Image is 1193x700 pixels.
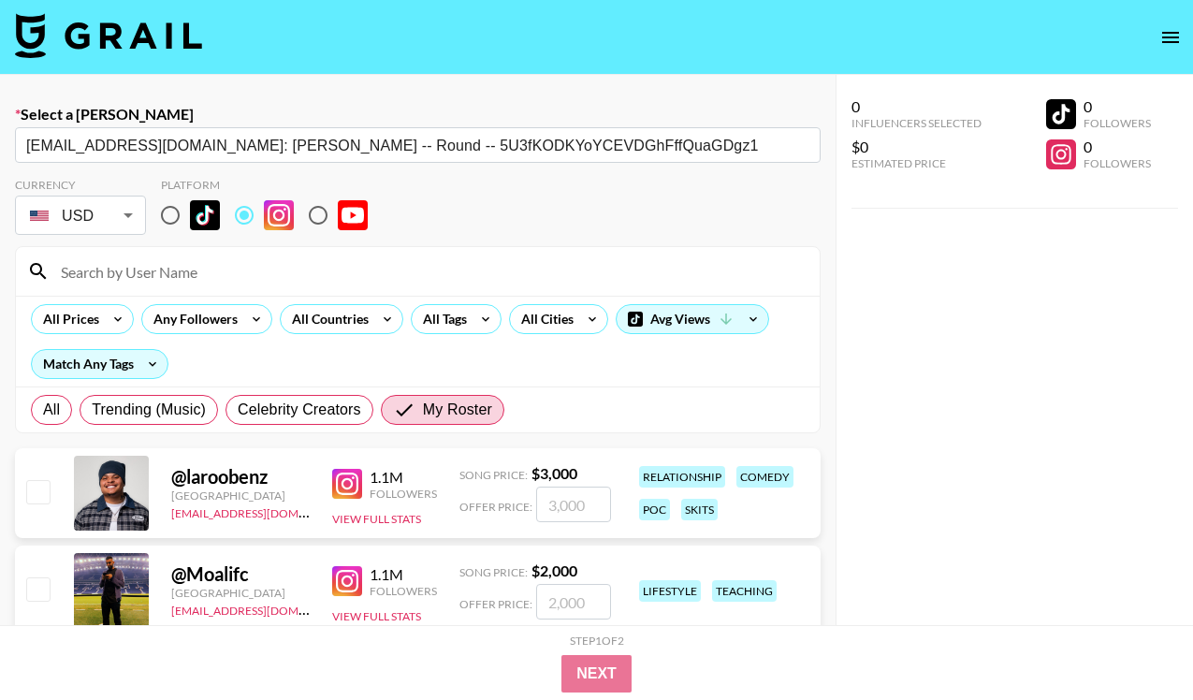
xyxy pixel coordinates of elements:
[1152,19,1189,56] button: open drawer
[510,305,577,333] div: All Cities
[370,468,437,487] div: 1.1M
[161,178,383,192] div: Platform
[459,500,532,514] span: Offer Price:
[536,584,611,620] input: 2,000
[190,200,220,230] img: TikTok
[50,256,808,286] input: Search by User Name
[332,609,421,623] button: View Full Stats
[531,561,577,579] strong: $ 2,000
[536,487,611,522] input: 3,000
[171,586,310,600] div: [GEOGRAPHIC_DATA]
[712,580,777,602] div: teaching
[370,487,437,501] div: Followers
[332,566,362,596] img: Instagram
[1084,138,1151,156] div: 0
[171,600,359,618] a: [EMAIL_ADDRESS][DOMAIN_NAME]
[851,97,982,116] div: 0
[1084,116,1151,130] div: Followers
[736,466,793,488] div: comedy
[459,565,528,579] span: Song Price:
[92,399,206,421] span: Trending (Music)
[1084,156,1151,170] div: Followers
[531,464,577,482] strong: $ 3,000
[15,105,821,124] label: Select a [PERSON_NAME]
[332,512,421,526] button: View Full Stats
[459,468,528,482] span: Song Price:
[171,465,310,489] div: @ laroobenz
[639,580,701,602] div: lifestyle
[370,584,437,598] div: Followers
[459,597,532,611] span: Offer Price:
[851,156,982,170] div: Estimated Price
[639,499,670,520] div: poc
[15,178,146,192] div: Currency
[264,200,294,230] img: Instagram
[423,399,492,421] span: My Roster
[332,469,362,499] img: Instagram
[851,138,982,156] div: $0
[15,13,202,58] img: Grail Talent
[338,200,368,230] img: YouTube
[617,305,768,333] div: Avg Views
[370,565,437,584] div: 1.1M
[238,399,361,421] span: Celebrity Creators
[43,399,60,421] span: All
[561,655,632,693] button: Next
[171,503,359,520] a: [EMAIL_ADDRESS][DOMAIN_NAME]
[281,305,372,333] div: All Countries
[32,350,167,378] div: Match Any Tags
[681,499,718,520] div: skits
[171,562,310,586] div: @ Moalifc
[851,116,982,130] div: Influencers Selected
[412,305,471,333] div: All Tags
[32,305,103,333] div: All Prices
[142,305,241,333] div: Any Followers
[1084,97,1151,116] div: 0
[570,634,624,648] div: Step 1 of 2
[19,199,142,232] div: USD
[171,489,310,503] div: [GEOGRAPHIC_DATA]
[639,466,725,488] div: relationship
